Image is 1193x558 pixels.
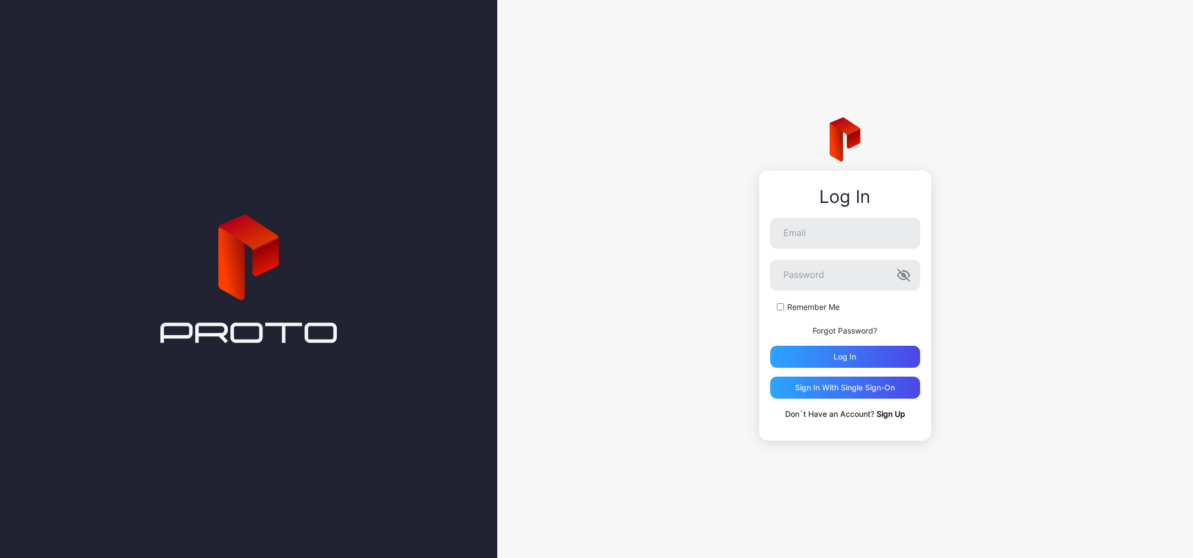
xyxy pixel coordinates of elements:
[770,260,920,291] input: Password
[813,326,877,335] a: Forgot Password?
[795,383,895,392] div: Sign in With Single Sign-On
[770,346,920,368] button: Log in
[834,352,856,361] div: Log in
[770,187,920,207] div: Log In
[770,377,920,399] button: Sign in With Single Sign-On
[897,269,910,282] button: Password
[787,302,840,313] label: Remember Me
[770,407,920,421] p: Don`t Have an Account?
[770,218,920,249] input: Email
[877,409,905,418] a: Sign Up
